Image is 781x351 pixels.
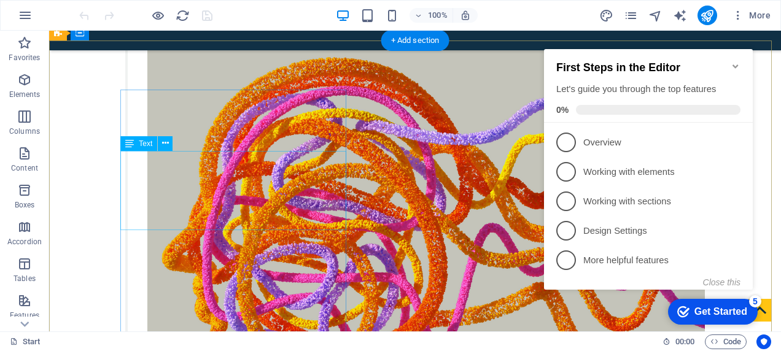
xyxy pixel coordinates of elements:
[210,263,222,276] div: 5
[5,214,214,243] li: More helpful features
[648,8,663,23] button: navigator
[17,73,37,83] span: 0%
[700,9,714,23] i: Publish
[675,334,694,349] span: 00 00
[673,9,687,23] i: AI Writer
[381,30,449,51] div: + Add section
[410,8,453,23] button: 100%
[599,9,613,23] i: Design (Ctrl+Alt+Y)
[756,334,771,349] button: Usercentrics
[139,140,152,147] span: Text
[727,6,775,25] button: More
[684,337,686,346] span: :
[7,237,42,247] p: Accordion
[44,104,192,117] p: Overview
[44,134,192,147] p: Working with elements
[17,29,201,42] h2: First Steps in the Editor
[673,8,688,23] button: text_generator
[129,267,219,293] div: Get Started 5 items remaining, 0% complete
[5,96,214,125] li: Overview
[44,163,192,176] p: Working with sections
[624,9,638,23] i: Pages (Ctrl+Alt+S)
[662,334,695,349] h6: Session time
[192,29,201,39] div: Minimize checklist
[428,8,448,23] h6: 100%
[599,8,614,23] button: design
[10,310,39,320] p: Features
[5,184,214,214] li: Design Settings
[705,334,747,349] button: Code
[14,274,36,283] p: Tables
[176,9,190,23] i: Reload page
[164,245,201,255] button: Close this
[460,10,471,21] i: On resize automatically adjust zoom level to fit chosen device.
[44,193,192,206] p: Design Settings
[155,274,208,285] div: Get Started
[10,334,41,349] a: Click to cancel selection. Double-click to open Pages
[150,8,165,23] button: Click here to leave preview mode and continue editing
[9,126,40,136] p: Columns
[44,222,192,235] p: More helpful features
[9,90,41,99] p: Elements
[15,200,35,210] p: Boxes
[17,51,201,64] div: Let's guide you through the top features
[648,9,662,23] i: Navigator
[5,155,214,184] li: Working with sections
[175,8,190,23] button: reload
[11,163,38,173] p: Content
[710,334,741,349] span: Code
[5,125,214,155] li: Working with elements
[9,53,40,63] p: Favorites
[624,8,639,23] button: pages
[732,9,771,21] span: More
[697,6,717,25] button: publish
